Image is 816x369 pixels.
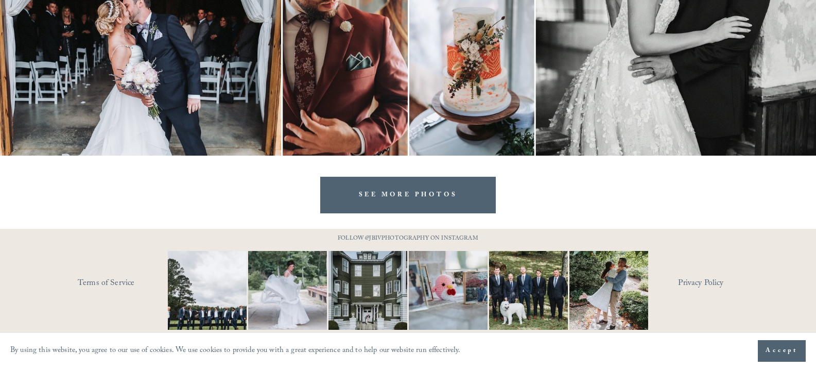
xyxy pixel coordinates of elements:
[10,344,461,359] p: By using this website, you agree to our use of cookies. We use cookies to provide you with a grea...
[678,276,768,292] a: Privacy Policy
[317,251,419,330] img: Wideshots aren't just &quot;nice to have,&quot; they're a wedding day essential! 🙌 #Wideshotwedne...
[148,251,267,330] img: Definitely, not your typical #WideShotWednesday moment. It&rsquo;s all about the suits, the smile...
[758,340,806,362] button: Accept
[320,177,496,213] a: SEE MORE PHOTOS
[569,238,648,343] img: It&rsquo;s that time of year where weddings and engagements pick up and I get the joy of capturin...
[318,233,498,245] p: FOLLOW @JBIVPHOTOGRAPHY ON INSTAGRAM
[766,346,798,356] span: Accept
[78,276,198,292] a: Terms of Service
[229,251,347,330] img: Not every photo needs to be perfectly still, sometimes the best ones are the ones that feel like ...
[389,251,508,330] img: This has got to be one of the cutest detail shots I've ever taken for a wedding! 📷 @thewoobles #I...
[470,251,588,330] img: Happy #InternationalDogDay to all the pups who have made wedding days, engagement sessions, and p...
